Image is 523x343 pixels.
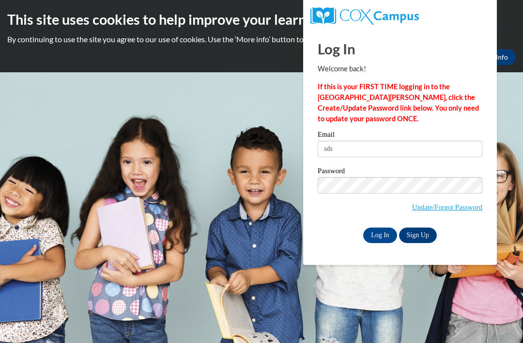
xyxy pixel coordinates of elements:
p: Welcome back! [318,64,482,74]
h1: Log In [318,39,482,59]
input: Log In [363,228,397,243]
a: Sign Up [399,228,437,243]
h2: This site uses cookies to help improve your learning experience. [7,10,516,29]
iframe: Button to launch messaging window [484,304,515,335]
label: Password [318,167,482,177]
a: Update/Forgot Password [412,203,482,211]
p: By continuing to use the site you agree to our use of cookies. Use the ‘More info’ button to read... [7,34,516,45]
label: Email [318,131,482,141]
strong: If this is your FIRST TIME logging in to the [GEOGRAPHIC_DATA][PERSON_NAME], click the Create/Upd... [318,82,479,123]
img: COX Campus [310,7,419,25]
